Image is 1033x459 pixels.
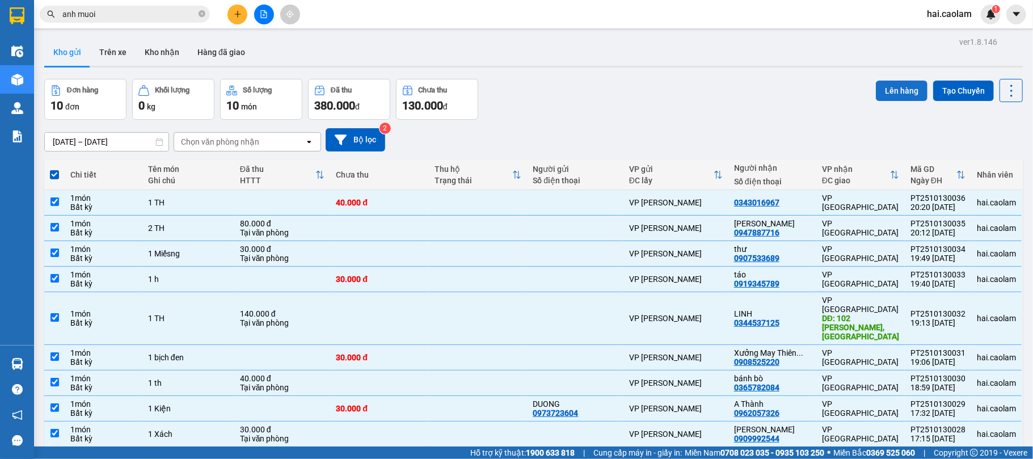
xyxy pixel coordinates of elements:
[148,176,229,185] div: Ghi chú
[227,5,247,24] button: plus
[533,409,578,418] div: 0973723604
[977,198,1016,207] div: hai.caolam
[629,404,723,413] div: VP [PERSON_NAME]
[910,176,956,185] div: Ngày ĐH
[822,296,899,314] div: VP [GEOGRAPHIC_DATA]
[12,384,23,395] span: question-circle
[822,270,899,288] div: VP [GEOGRAPHIC_DATA]
[910,383,965,392] div: 18:59 [DATE]
[533,176,618,185] div: Số điện thoại
[148,404,229,413] div: 1 Kiện
[977,429,1016,439] div: hai.caolam
[629,224,723,233] div: VP [PERSON_NAME]
[11,358,23,370] img: warehouse-icon
[44,79,127,120] button: Đơn hàng10đơn
[234,10,242,18] span: plus
[734,198,779,207] div: 0343016967
[992,5,1000,13] sup: 1
[816,160,905,190] th: Toggle SortBy
[734,318,779,327] div: 0344537125
[977,224,1016,233] div: hai.caolam
[734,163,811,172] div: Người nhận
[234,160,331,190] th: Toggle SortBy
[734,279,779,288] div: 0919345789
[629,198,723,207] div: VP [PERSON_NAME]
[11,45,23,57] img: warehouse-icon
[734,425,811,434] div: ĐÀO THẾ
[629,314,723,323] div: VP [PERSON_NAME]
[734,409,779,418] div: 0962057326
[910,245,965,254] div: PT2510130034
[629,249,723,258] div: VP [PERSON_NAME]
[910,219,965,228] div: PT2510130035
[910,203,965,212] div: 20:20 [DATE]
[734,383,779,392] div: 0365782084
[148,429,229,439] div: 1 Xách
[11,102,23,114] img: warehouse-icon
[70,170,137,179] div: Chi tiết
[240,318,325,327] div: Tại văn phòng
[44,39,90,66] button: Kho gửi
[220,79,302,120] button: Số lượng10món
[50,99,63,112] span: 10
[734,228,779,237] div: 0947887716
[822,374,899,392] div: VP [GEOGRAPHIC_DATA]
[910,409,965,418] div: 17:32 [DATE]
[629,429,723,439] div: VP [PERSON_NAME]
[240,425,325,434] div: 30.000 đ
[910,348,965,357] div: PT2510130031
[1011,9,1022,19] span: caret-down
[402,99,443,112] span: 130.000
[910,357,965,367] div: 19:06 [DATE]
[240,245,325,254] div: 30.000 đ
[240,219,325,228] div: 80.000 đ
[10,7,24,24] img: logo-vxr
[240,383,325,392] div: Tại văn phòng
[910,425,965,434] div: PT2510130028
[155,86,189,94] div: Khối lượng
[11,74,23,86] img: warehouse-icon
[734,357,779,367] div: 0908525220
[136,39,188,66] button: Kho nhận
[977,249,1016,258] div: hai.caolam
[199,9,205,20] span: close-circle
[70,374,137,383] div: 1 món
[629,275,723,284] div: VP [PERSON_NAME]
[147,102,155,111] span: kg
[336,170,423,179] div: Chưa thu
[70,254,137,263] div: Bất kỳ
[355,102,360,111] span: đ
[380,123,391,134] sup: 2
[933,81,994,101] button: Tạo Chuyến
[148,314,229,323] div: 1 TH
[910,193,965,203] div: PT2510130036
[70,279,137,288] div: Bất kỳ
[822,348,899,367] div: VP [GEOGRAPHIC_DATA]
[470,447,575,459] span: Hỗ trợ kỹ thuật:
[822,399,899,418] div: VP [GEOGRAPHIC_DATA]
[910,228,965,237] div: 20:12 [DATE]
[720,448,824,457] strong: 0708 023 035 - 0935 103 250
[314,99,355,112] span: 380.000
[132,79,214,120] button: Khối lượng0kg
[241,102,257,111] span: món
[199,10,205,17] span: close-circle
[443,102,448,111] span: đ
[70,434,137,443] div: Bất kỳ
[226,99,239,112] span: 10
[254,5,274,24] button: file-add
[47,10,55,18] span: search
[734,434,779,443] div: 0909992544
[994,5,998,13] span: 1
[70,409,137,418] div: Bất kỳ
[148,378,229,388] div: 1 th
[977,404,1016,413] div: hai.caolam
[1006,5,1026,24] button: caret-down
[12,435,23,446] span: message
[583,447,585,459] span: |
[148,165,229,174] div: Tên món
[866,448,915,457] strong: 0369 525 060
[12,410,23,420] span: notification
[734,374,811,383] div: bánh bò
[910,270,965,279] div: PT2510130033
